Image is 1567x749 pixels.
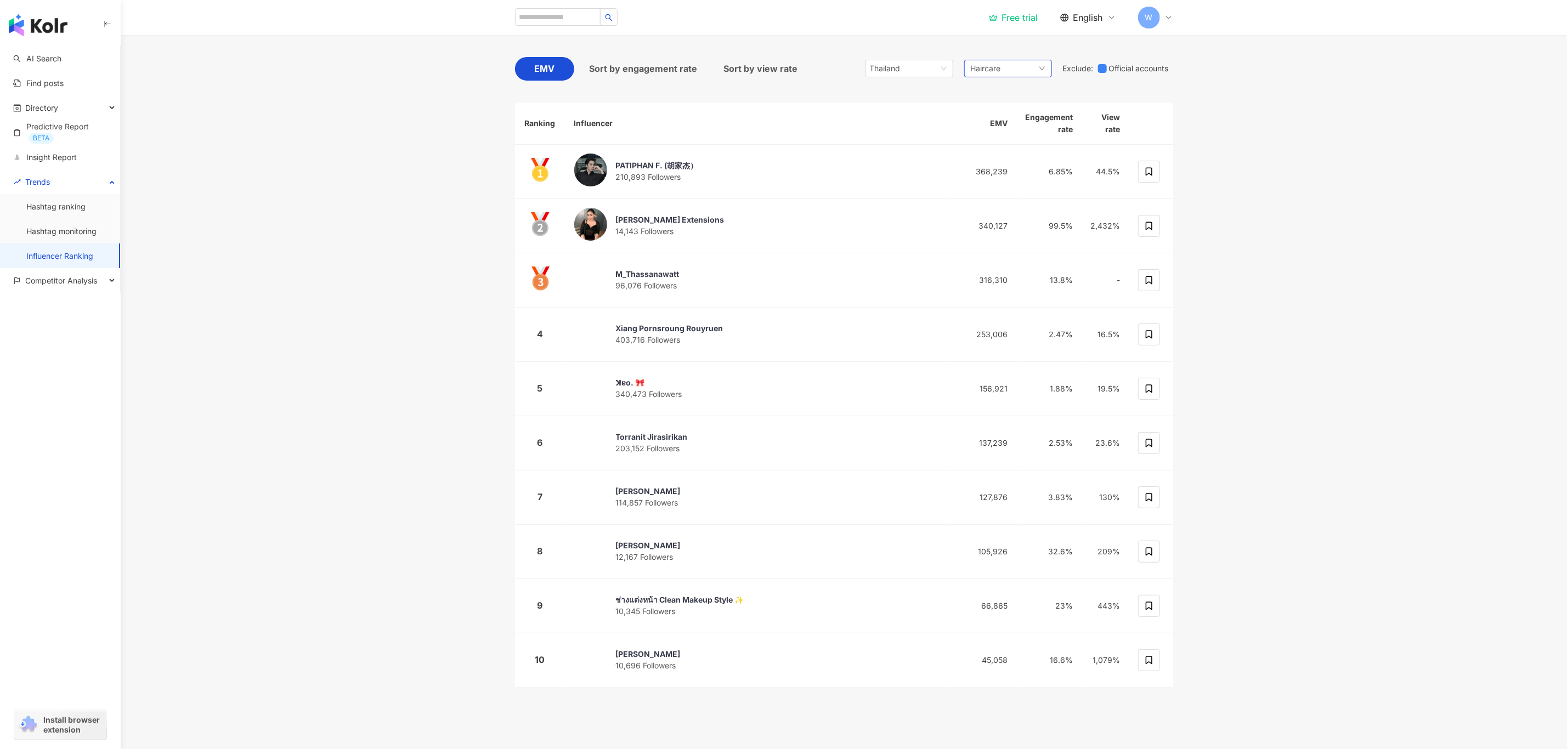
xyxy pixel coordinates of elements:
[13,53,61,64] a: searchAI Search
[574,425,942,461] a: KOL AvatarTorranit Jirasirikan203,152 Followers
[616,281,677,290] span: 96,076 Followers
[989,12,1038,23] a: Free trial
[574,262,942,298] a: KOL AvatarM_Thassanawatt96,076 Followers
[1026,600,1073,612] div: 23%
[574,479,942,515] a: KOL Avatar[PERSON_NAME]114,857 Followers
[616,540,681,551] div: [PERSON_NAME]
[13,78,64,89] a: Find posts
[724,62,798,76] span: Sort by view rate
[1091,437,1121,449] div: 23.6%
[574,588,607,621] img: KOL Avatar
[616,594,744,605] div: ช่างแต่งหน้า Clean Makeup Style ✨
[1091,166,1121,178] div: 44.5%
[1091,328,1121,341] div: 16.5%
[574,316,942,353] a: KOL AvatarXiang Pornsroung Rouyruen403,716 Followers
[1082,103,1129,145] th: View rate
[960,328,1008,341] div: 253,006
[590,62,698,76] span: Sort by engagement rate
[574,425,607,458] img: KOL Avatar
[1073,12,1103,24] span: English
[25,268,97,293] span: Competitor Analysis
[616,269,680,280] div: M_Thassanawatt
[524,490,557,504] div: 7
[616,226,674,236] span: 14,143 Followers
[616,377,682,388] div: ꓘɐo. 🎀
[14,710,106,740] a: chrome extensionInstall browser extension
[524,436,557,450] div: 6
[616,552,674,561] span: 12,167 Followers
[524,544,557,558] div: 8
[616,498,678,507] span: 114,857 Followers
[26,251,93,262] a: Influencer Ranking
[1026,437,1073,449] div: 2.53%
[1063,64,1094,73] span: Exclude :
[870,60,906,77] div: Thailand
[616,214,725,225] div: [PERSON_NAME] Extensions
[515,103,565,145] th: Ranking
[1039,65,1045,72] span: down
[960,546,1008,558] div: 105,926
[26,201,86,212] a: Hashtag ranking
[574,208,607,241] img: KOL Avatar
[524,327,557,341] div: 4
[524,599,557,612] div: 9
[574,371,942,407] a: KOL Avatarꓘɐo. 🎀340,473 Followers
[616,661,676,670] span: 10,696 Followers
[960,220,1008,232] div: 340,127
[26,226,97,237] a: Hashtag monitoring
[1091,546,1121,558] div: 209%
[1091,654,1121,666] div: 1,079%
[574,642,942,678] a: KOL Avatar[PERSON_NAME]10,696 Followers
[1026,491,1073,503] div: 3.83%
[9,14,67,36] img: logo
[1026,546,1073,558] div: 32.6%
[1026,383,1073,395] div: 1.88%
[574,371,607,404] img: KOL Avatar
[565,103,951,145] th: Influencer
[574,588,942,624] a: KOL Avatarช่างแต่งหน้า Clean Makeup Style ✨10,345 Followers
[616,606,676,616] span: 10,345 Followers
[960,274,1008,286] div: 316,310
[1145,12,1153,24] span: W
[1026,274,1073,286] div: 13.8%
[574,262,607,295] img: KOL Avatar
[574,154,607,186] img: KOL Avatar
[616,335,681,344] span: 403,716 Followers
[18,716,38,734] img: chrome extension
[960,600,1008,612] div: 66,865
[13,178,21,186] span: rise
[960,383,1008,395] div: 156,921
[574,154,942,190] a: KOL AvatarPATIPHAN F. (胡家杰）210,893 Followers
[524,653,557,667] div: 10
[1107,63,1173,75] span: Official accounts
[574,208,942,244] a: KOL Avatar[PERSON_NAME] Extensions14,143 Followers
[616,444,680,453] span: 203,152 Followers
[1026,166,1073,178] div: 6.85%
[616,432,688,442] div: Torranit Jirasirikan
[13,152,77,163] a: Insight Report
[1091,383,1121,395] div: 19.5%
[951,103,1017,145] th: EMV
[616,172,681,181] span: 210,893 Followers
[960,437,1008,449] div: 137,239
[574,534,942,570] a: KOL Avatar[PERSON_NAME]12,167 Followers
[1026,654,1073,666] div: 16.6%
[616,323,723,334] div: Xiang Pornsroung Rouyruen
[1017,103,1082,145] th: Engagement rate
[1091,600,1121,612] div: 443%
[25,169,50,194] span: Trends
[43,715,103,735] span: Install browser extension
[616,486,681,497] div: [PERSON_NAME]
[574,316,607,349] img: KOL Avatar
[605,14,613,21] span: search
[1091,491,1121,503] div: 130%
[574,479,607,512] img: KOL Avatar
[616,160,698,171] div: PATIPHAN F. (胡家杰）
[1091,220,1121,232] div: 2,432%
[960,166,1008,178] div: 368,239
[960,491,1008,503] div: 127,876
[616,389,682,399] span: 340,473 Followers
[574,534,607,566] img: KOL Avatar
[1026,328,1073,341] div: 2.47%
[25,95,58,120] span: Directory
